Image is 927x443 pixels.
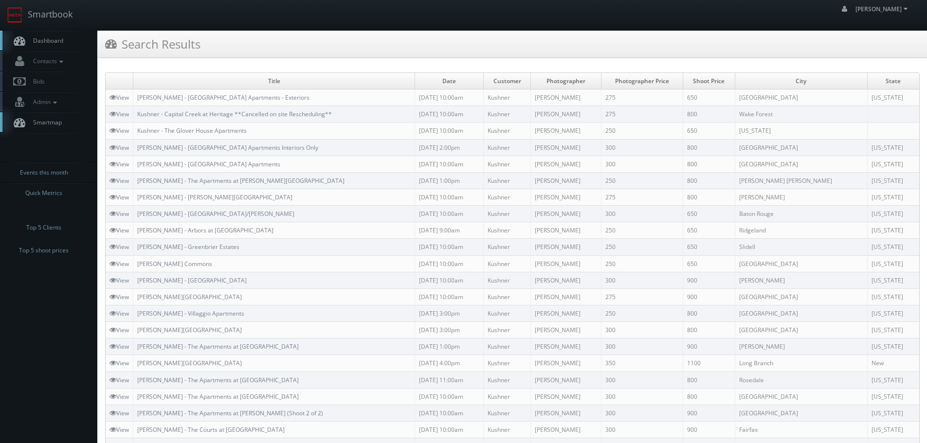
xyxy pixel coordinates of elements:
[531,421,601,438] td: [PERSON_NAME]
[735,239,867,255] td: Slidell
[683,139,735,156] td: 800
[415,239,484,255] td: [DATE] 10:00am
[137,309,244,318] a: [PERSON_NAME] - Villaggio Apartments
[415,172,484,189] td: [DATE] 1:00pm
[415,222,484,239] td: [DATE] 9:00am
[683,355,735,372] td: 1100
[683,388,735,405] td: 800
[531,156,601,172] td: [PERSON_NAME]
[109,326,129,334] a: View
[601,288,683,305] td: 275
[109,177,129,185] a: View
[484,172,531,189] td: Kushner
[735,89,867,106] td: [GEOGRAPHIC_DATA]
[109,359,129,367] a: View
[735,338,867,355] td: [PERSON_NAME]
[415,355,484,372] td: [DATE] 4:00pm
[531,206,601,222] td: [PERSON_NAME]
[415,322,484,338] td: [DATE] 3:00pm
[855,5,910,13] span: [PERSON_NAME]
[601,189,683,205] td: 275
[735,106,867,123] td: Wake Forest
[683,206,735,222] td: 650
[531,405,601,421] td: [PERSON_NAME]
[109,392,129,401] a: View
[484,139,531,156] td: Kushner
[601,272,683,288] td: 300
[484,206,531,222] td: Kushner
[735,255,867,272] td: [GEOGRAPHIC_DATA]
[109,309,129,318] a: View
[867,272,919,288] td: [US_STATE]
[28,57,66,65] span: Contacts
[137,276,247,284] a: [PERSON_NAME] - [GEOGRAPHIC_DATA]
[531,239,601,255] td: [PERSON_NAME]
[735,272,867,288] td: [PERSON_NAME]
[137,326,242,334] a: [PERSON_NAME][GEOGRAPHIC_DATA]
[867,139,919,156] td: [US_STATE]
[867,239,919,255] td: [US_STATE]
[531,255,601,272] td: [PERSON_NAME]
[415,139,484,156] td: [DATE] 2:00pm
[601,106,683,123] td: 275
[484,405,531,421] td: Kushner
[415,123,484,139] td: [DATE] 10:00am
[735,405,867,421] td: [GEOGRAPHIC_DATA]
[28,98,59,106] span: Admin
[137,93,309,102] a: [PERSON_NAME] - [GEOGRAPHIC_DATA] Apartments - Exteriors
[531,305,601,321] td: [PERSON_NAME]
[415,156,484,172] td: [DATE] 10:00am
[137,359,242,367] a: [PERSON_NAME][GEOGRAPHIC_DATA]
[415,372,484,388] td: [DATE] 11:00am
[137,110,332,118] a: Kushner - Capital Creek at Heritage **Cancelled on site Rescheduling**
[415,255,484,272] td: [DATE] 10:00am
[484,73,531,89] td: Customer
[683,73,735,89] td: Shoot Price
[484,338,531,355] td: Kushner
[531,123,601,139] td: [PERSON_NAME]
[137,376,299,384] a: [PERSON_NAME] - The Apartments at [GEOGRAPHIC_DATA]
[601,405,683,421] td: 300
[531,89,601,106] td: [PERSON_NAME]
[137,193,292,201] a: [PERSON_NAME] - [PERSON_NAME][GEOGRAPHIC_DATA]
[415,272,484,288] td: [DATE] 10:00am
[28,77,45,86] span: Bids
[484,156,531,172] td: Kushner
[137,143,318,152] a: [PERSON_NAME] - [GEOGRAPHIC_DATA] Apartments Interiors Only
[19,246,69,255] span: Top 5 shoot prices
[683,89,735,106] td: 650
[137,160,280,168] a: [PERSON_NAME] - [GEOGRAPHIC_DATA] Apartments
[484,272,531,288] td: Kushner
[109,160,129,168] a: View
[531,288,601,305] td: [PERSON_NAME]
[867,322,919,338] td: [US_STATE]
[601,139,683,156] td: 300
[601,421,683,438] td: 300
[25,188,62,198] span: Quick Metrics
[109,260,129,268] a: View
[531,272,601,288] td: [PERSON_NAME]
[735,73,867,89] td: City
[735,305,867,321] td: [GEOGRAPHIC_DATA]
[109,210,129,218] a: View
[601,338,683,355] td: 300
[867,222,919,239] td: [US_STATE]
[484,305,531,321] td: Kushner
[531,222,601,239] td: [PERSON_NAME]
[109,376,129,384] a: View
[683,322,735,338] td: 800
[415,189,484,205] td: [DATE] 10:00am
[137,210,294,218] a: [PERSON_NAME] - [GEOGRAPHIC_DATA]/[PERSON_NAME]
[26,223,61,232] span: Top 5 Clients
[601,255,683,272] td: 250
[867,73,919,89] td: State
[109,93,129,102] a: View
[735,206,867,222] td: Baton Rouge
[28,36,63,45] span: Dashboard
[415,388,484,405] td: [DATE] 10:00am
[109,409,129,417] a: View
[137,342,299,351] a: [PERSON_NAME] - The Apartments at [GEOGRAPHIC_DATA]
[105,35,200,53] h3: Search Results
[601,73,683,89] td: Photographer Price
[867,405,919,421] td: [US_STATE]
